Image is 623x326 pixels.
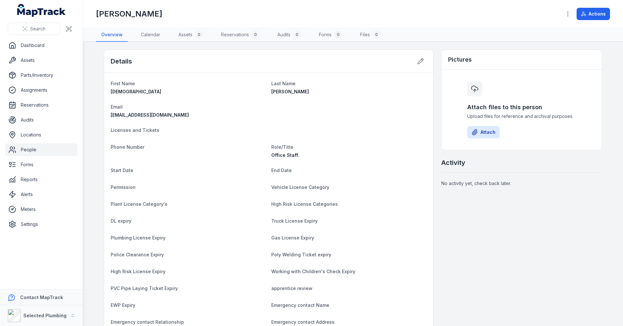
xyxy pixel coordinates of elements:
[5,99,78,111] a: Reservations
[355,28,385,42] a: Files0
[111,218,131,224] span: DL expiry
[111,285,178,291] span: PVC Pipe Laying Ticket Expiry
[271,285,312,291] span: apprentice review
[5,39,78,52] a: Dashboard
[271,152,299,158] span: Office Staff.
[111,144,144,150] span: Phone Number
[111,104,123,110] span: Email
[271,201,338,207] span: High Risk License Categories
[467,113,576,120] span: Upload files for reference and archival purposes.
[441,180,511,186] span: No activity yet, check back later.
[271,302,329,308] span: Emergency contact Name
[5,158,78,171] a: Forms
[17,4,66,17] a: MapTrack
[111,89,161,94] span: [DEMOGRAPHIC_DATA]
[111,302,135,308] span: EWP Expiry
[111,127,159,133] span: Licenses and Tickets
[111,269,165,274] span: High Risk License Expiry
[271,184,329,190] span: Vehicle License Category
[373,31,380,39] div: 0
[5,173,78,186] a: Reports
[20,295,63,300] strong: Contact MapTrack
[111,252,164,257] span: Police Clearance Expiry
[136,28,165,42] a: Calendar
[96,28,128,42] a: Overview
[271,218,318,224] span: Truck License Expiry
[271,81,296,86] span: Last Name
[5,113,78,126] a: Audits
[111,235,165,240] span: Plumbing License Expiry
[5,128,78,141] a: Locations
[5,143,78,156] a: People
[96,9,162,19] h1: [PERSON_NAME]
[195,31,203,39] div: 0
[216,28,264,42] a: Reservations0
[271,89,309,94] span: [PERSON_NAME]
[111,57,132,66] h2: Details
[272,28,306,42] a: Audits0
[5,218,78,231] a: Settings
[5,84,78,97] a: Assignments
[271,235,314,240] span: Gas License Expiry
[271,252,331,257] span: Poly Welding Ticket expiry
[271,269,355,274] span: Working with Children's Check Expiry
[173,28,208,42] a: Assets0
[334,31,342,39] div: 0
[111,168,133,173] span: Start Date
[271,319,335,325] span: Emergency contact Address
[271,168,292,173] span: End Date
[314,28,347,42] a: Forms0
[23,313,67,318] strong: Selected Plumbing
[271,144,293,150] span: Role/Title
[467,126,500,138] button: Attach
[5,69,78,82] a: Parts/Inventory
[577,8,610,20] button: Actions
[111,184,136,190] span: Permission
[5,188,78,201] a: Alerts
[293,31,301,39] div: 0
[5,54,78,67] a: Assets
[441,158,465,167] h2: Activity
[448,55,472,64] h3: Pictures
[30,26,45,32] span: Search
[5,203,78,216] a: Meters
[467,103,576,112] h3: Attach files to this person
[8,23,60,35] button: Search
[111,319,184,325] span: Emergency contact Relationship
[111,112,189,118] span: [EMAIL_ADDRESS][DOMAIN_NAME]
[111,81,135,86] span: First Name
[251,31,259,39] div: 0
[111,201,167,207] span: Plant License Category's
